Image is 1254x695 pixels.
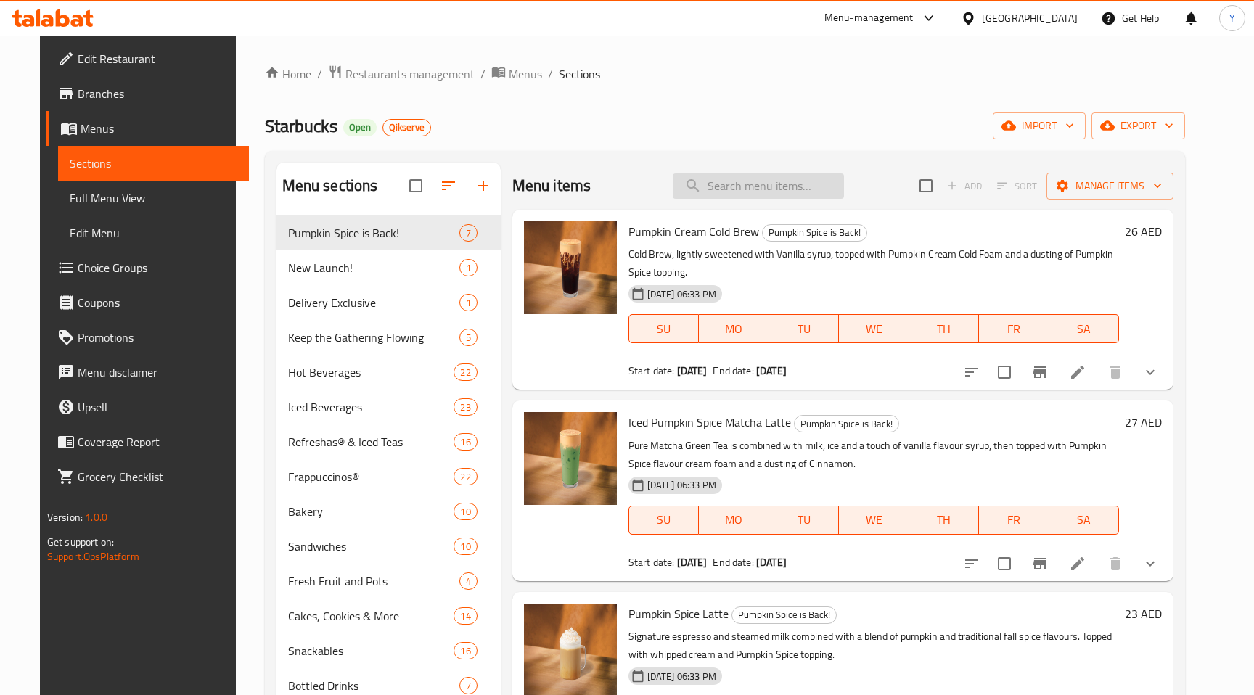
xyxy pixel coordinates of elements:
[979,314,1049,343] button: FR
[85,508,107,527] span: 1.0.0
[288,259,459,276] div: New Launch!
[317,65,322,83] li: /
[1142,363,1159,381] svg: Show Choices
[705,318,763,340] span: MO
[845,509,903,530] span: WE
[46,41,250,76] a: Edit Restaurant
[288,607,454,625] span: Cakes, Cookies & More
[756,553,787,572] b: [DATE]
[982,10,1078,26] div: [GEOGRAPHIC_DATA]
[46,285,250,320] a: Coupons
[1142,555,1159,572] svg: Show Choices
[839,314,909,343] button: WE
[713,361,753,380] span: End date:
[989,357,1020,387] span: Select to update
[343,119,377,136] div: Open
[795,416,898,432] span: Pumpkin Spice is Back!
[979,506,1049,535] button: FR
[1049,314,1120,343] button: SA
[288,538,454,555] span: Sandwiches
[628,603,729,625] span: Pumpkin Spice Latte
[343,121,377,133] span: Open
[460,575,477,588] span: 4
[915,318,974,340] span: TH
[1004,117,1074,135] span: import
[732,606,836,623] span: Pumpkin Spice is Back!
[1103,117,1173,135] span: export
[756,361,787,380] b: [DATE]
[911,170,941,201] span: Select section
[454,503,477,520] div: items
[985,318,1044,340] span: FR
[454,470,476,484] span: 22
[282,175,378,197] h2: Menu sections
[78,433,238,451] span: Coverage Report
[1091,112,1185,139] button: export
[1133,355,1168,390] button: show more
[288,294,459,311] div: Delivery Exclusive
[1023,546,1057,581] button: Branch-specific-item
[401,170,431,201] span: Select all sections
[47,547,139,566] a: Support.OpsPlatform
[628,221,759,242] span: Pumpkin Cream Cold Brew
[276,250,501,285] div: New Launch!1
[524,412,617,505] img: Iced Pumpkin Spice Matcha Latte
[460,679,477,693] span: 7
[769,506,840,535] button: TU
[673,173,844,199] input: search
[705,509,763,530] span: MO
[46,320,250,355] a: Promotions
[78,363,238,381] span: Menu disclaimer
[288,642,454,659] span: Snackables
[989,548,1020,579] span: Select to update
[78,294,238,311] span: Coupons
[713,553,753,572] span: End date:
[328,65,475,83] a: Restaurants management
[1023,355,1057,390] button: Branch-specific-item
[46,250,250,285] a: Choice Groups
[265,110,337,142] span: Starbucks
[459,294,478,311] div: items
[628,437,1119,473] p: Pure Matcha Green Tea is combined with milk, ice and a touch of vanilla flavour syrup, then toppe...
[78,259,238,276] span: Choice Groups
[459,224,478,242] div: items
[762,224,867,242] div: Pumpkin Spice is Back!
[1049,506,1120,535] button: SA
[628,361,675,380] span: Start date:
[383,121,430,133] span: Qikserve
[509,65,542,83] span: Menus
[769,314,840,343] button: TU
[460,226,477,240] span: 7
[548,65,553,83] li: /
[642,478,722,492] span: [DATE] 06:33 PM
[288,329,459,346] div: Keep the Gathering Flowing
[78,398,238,416] span: Upsell
[845,318,903,340] span: WE
[276,355,501,390] div: Hot Beverages22
[276,320,501,355] div: Keep the Gathering Flowing5
[265,65,311,83] a: Home
[70,189,238,207] span: Full Menu View
[909,506,980,535] button: TH
[941,175,988,197] span: Add item
[628,245,1119,281] p: Cold Brew, lightly sweetened with Vanilla syrup, topped with Pumpkin Cream Cold Foam and a dustin...
[78,468,238,485] span: Grocery Checklist
[1058,177,1162,195] span: Manage items
[1098,546,1133,581] button: delete
[459,677,478,694] div: items
[460,261,477,275] span: 1
[58,181,250,215] a: Full Menu View
[288,503,454,520] div: Bakery
[491,65,542,83] a: Menus
[288,468,454,485] span: Frappuccinos®
[460,331,477,345] span: 5
[775,509,834,530] span: TU
[460,296,477,310] span: 1
[763,224,866,241] span: Pumpkin Spice is Back!
[454,363,477,381] div: items
[985,509,1044,530] span: FR
[288,677,459,694] span: Bottled Drinks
